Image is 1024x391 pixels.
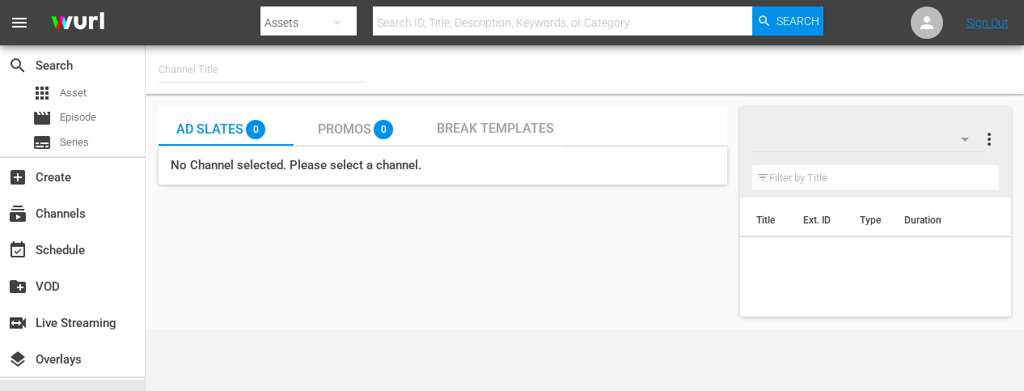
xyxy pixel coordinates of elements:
[776,6,819,36] span: Search
[159,147,727,185] h5: No Channel selected. Please select a channel.
[980,120,999,159] button: more_vert
[793,198,850,243] th: Ext. ID
[60,109,96,125] span: Episode
[32,108,52,128] span: Episode
[8,240,28,260] span: Schedule
[8,204,28,223] span: Channels
[967,16,1009,29] a: Sign Out
[8,168,28,187] span: Create
[740,198,794,243] th: Title
[39,4,116,42] img: ans4CAIJ8jUAAAAAAAAAAAAAAAAAAAAAAAAgQb4GAAAAAAAAAAAAAAAAAAAAAAAAJMjXAAAAAAAAAAAAAAAAAAAAAAAAgAT5G...
[60,85,87,101] span: Asset
[850,198,895,243] th: Type
[8,56,28,75] span: Search
[8,350,28,369] span: Overlays
[10,13,29,32] span: menu
[159,147,727,185] div: Ad Slates 0
[437,121,554,136] span: Break Templates
[428,107,563,146] button: Break Templates
[8,277,28,296] span: VOD
[159,107,294,146] button: Ad Slates 0
[8,313,28,333] span: Live Streaming
[246,120,265,139] span: 0
[32,133,52,152] span: Series
[374,120,393,139] span: 0
[752,6,823,36] button: Search
[318,121,371,137] span: Promos
[32,83,52,103] span: Asset
[895,198,992,243] th: Duration
[294,107,429,146] button: Promos 0
[980,130,999,149] span: more_vert
[60,134,89,151] span: Series
[176,121,243,137] span: Ad Slates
